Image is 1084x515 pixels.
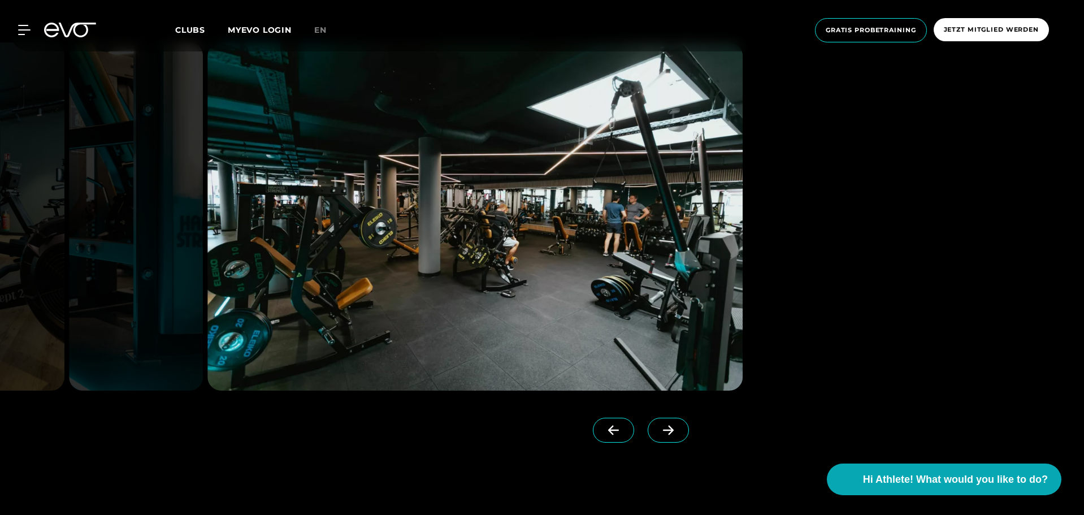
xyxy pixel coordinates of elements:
img: evofitness [207,42,743,391]
a: Jetzt Mitglied werden [930,18,1052,42]
a: Gratis Probetraining [812,18,930,42]
span: Jetzt Mitglied werden [944,25,1039,34]
a: en [314,24,340,37]
span: Gratis Probetraining [826,25,916,35]
a: MYEVO LOGIN [228,25,292,35]
span: Hi Athlete! What would you like to do? [863,472,1048,487]
button: Hi Athlete! What would you like to do? [827,464,1061,495]
a: Clubs [175,24,228,35]
img: evofitness [69,42,203,391]
span: Clubs [175,25,205,35]
span: en [314,25,327,35]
